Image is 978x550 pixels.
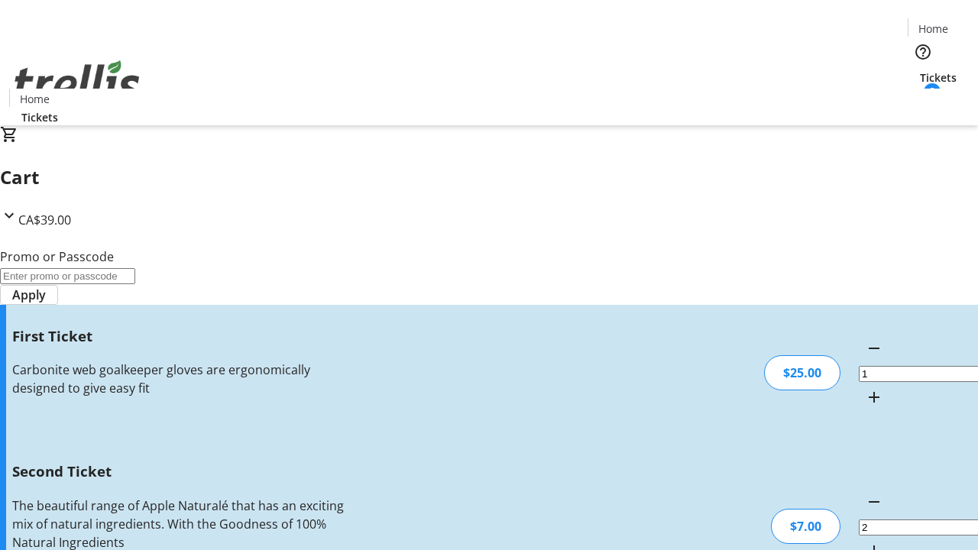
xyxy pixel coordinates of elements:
button: Help [908,37,938,67]
h3: First Ticket [12,325,346,347]
button: Decrement by one [859,333,889,364]
span: Home [20,91,50,107]
a: Tickets [908,70,969,86]
div: Carbonite web goalkeeper gloves are ergonomically designed to give easy fit [12,361,346,397]
img: Orient E2E Organization 0gVn3KdbAw's Logo [9,44,145,120]
span: Home [918,21,948,37]
a: Tickets [9,109,70,125]
a: Home [10,91,59,107]
div: $7.00 [771,509,840,544]
span: Apply [12,286,46,304]
button: Decrement by one [859,487,889,517]
a: Home [908,21,957,37]
h3: Second Ticket [12,461,346,482]
button: Cart [908,86,938,116]
span: Tickets [920,70,957,86]
span: Tickets [21,109,58,125]
button: Increment by one [859,382,889,412]
span: CA$39.00 [18,212,71,228]
div: $25.00 [764,355,840,390]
